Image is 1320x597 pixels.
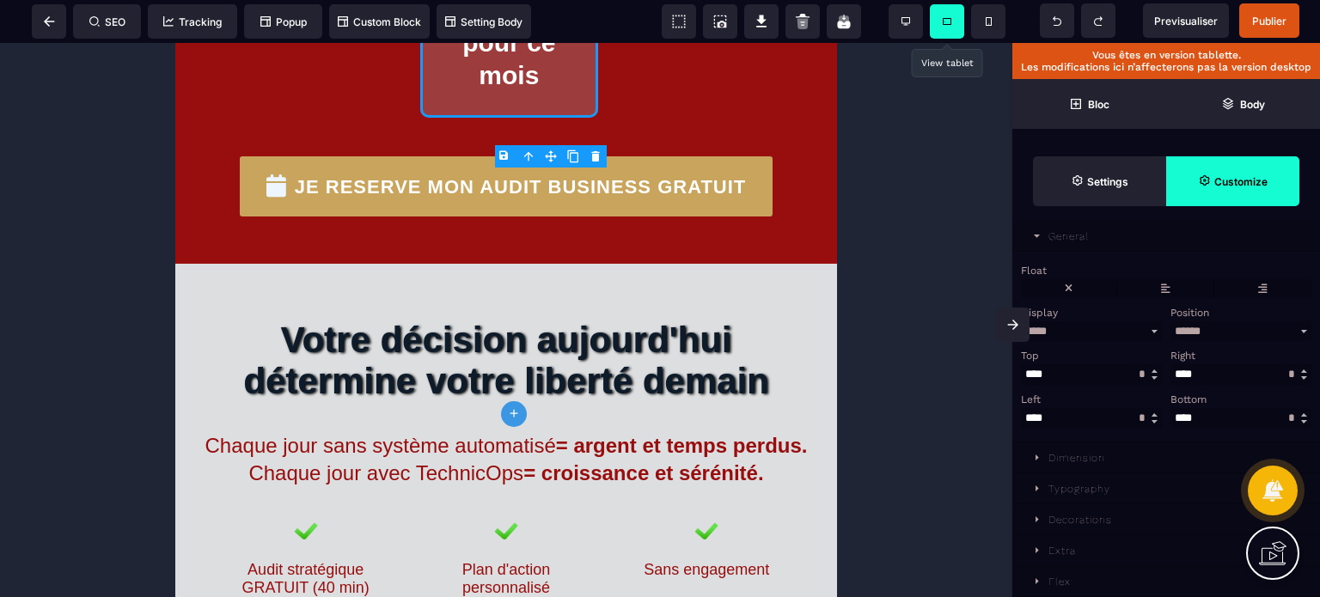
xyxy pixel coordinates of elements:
[317,474,345,502] img: e28503d4fef84dbdd87dafe97494da3f_icons8-coche-emoji-48.png
[703,4,737,39] span: Screenshot
[381,391,632,414] b: = argent et temps perdus.
[243,514,418,558] text: Plan d'action personnalisé
[1048,514,1112,526] div: Decorations
[1021,307,1058,319] span: Display
[1170,393,1207,405] span: Bottom
[348,418,589,442] b: = croissance et sérénité.
[1143,3,1229,38] span: Preview
[1012,79,1166,129] span: Open Blocks
[517,474,545,502] img: e28503d4fef84dbdd87dafe97494da3f_icons8-coche-emoji-48.png
[64,113,598,174] button: JE RESERVE MON AUDIT BUSINESS GRATUIT
[338,15,421,28] span: Custom Block
[17,268,645,368] h1: Votre décision aujourd'hui détermine votre liberté demain
[163,15,222,28] span: Tracking
[1170,307,1209,319] span: Position
[1021,61,1311,73] p: Les modifications ici n’affecterons pas la version desktop
[1214,175,1268,188] strong: Customize
[89,15,125,28] span: SEO
[662,4,696,39] span: View components
[1252,15,1286,27] span: Publier
[117,474,144,502] img: e28503d4fef84dbdd87dafe97494da3f_icons8-coche-emoji-48.png
[1048,452,1105,464] div: Dimension
[1048,576,1071,588] div: Flex
[1154,15,1218,27] span: Previsualiser
[1048,545,1076,557] div: Extra
[1088,98,1109,111] strong: Bloc
[1170,350,1195,362] span: Right
[1087,175,1128,188] strong: Settings
[1240,98,1265,111] strong: Body
[1021,350,1039,362] span: Top
[1021,265,1047,277] span: Float
[1021,49,1311,61] p: Vous êtes en version tablette.
[1033,156,1166,206] span: Settings
[260,15,307,28] span: Popup
[445,15,522,28] span: Setting Body
[1166,156,1299,206] span: Open Style Manager
[1048,483,1110,495] div: Typography
[444,514,619,540] text: Sans engagement
[1048,230,1089,242] div: General
[43,514,217,558] text: Audit stratégique GRATUIT (40 min)
[1021,393,1041,405] span: Left
[1166,79,1320,129] span: Open Layer Manager
[17,385,645,448] text: Chaque jour sans système automatisé Chaque jour avec TechnicOps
